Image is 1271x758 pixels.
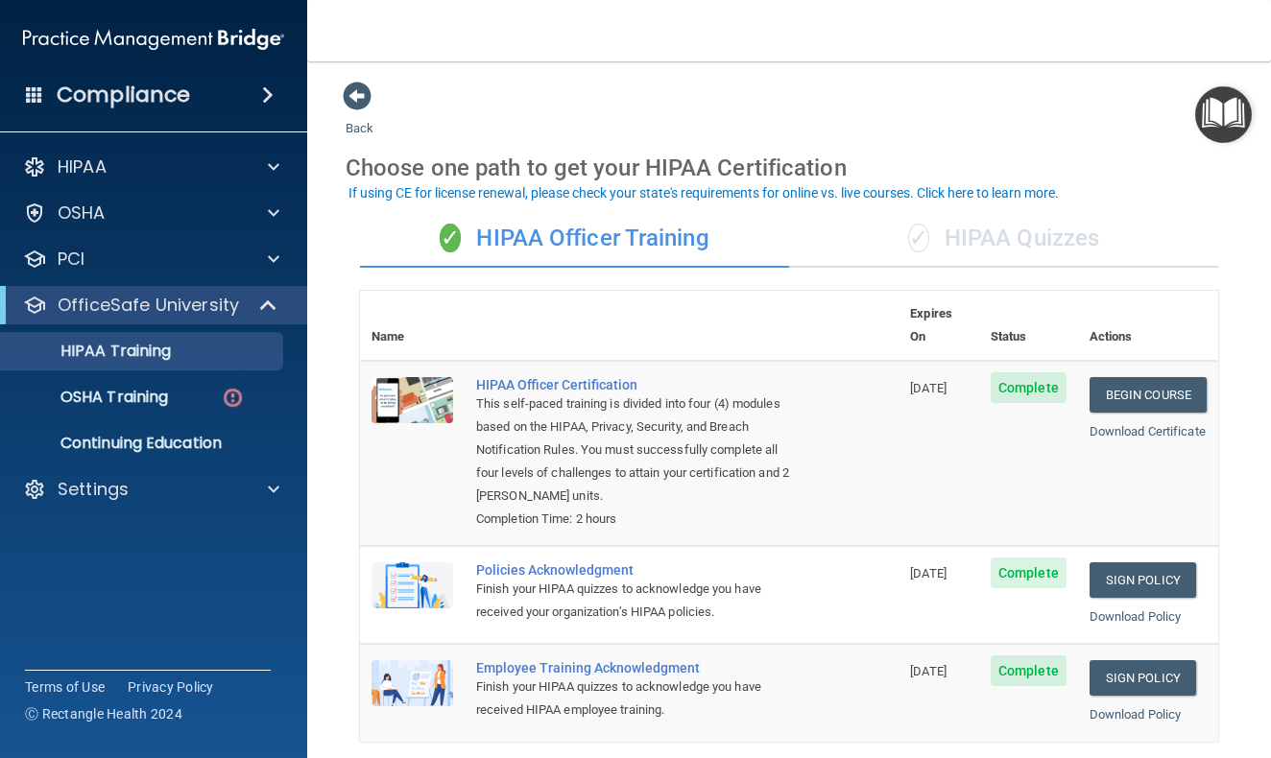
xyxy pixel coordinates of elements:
[25,704,182,723] span: Ⓒ Rectangle Health 2024
[23,20,284,59] img: PMB logo
[789,210,1218,268] div: HIPAA Quizzes
[23,201,279,225] a: OSHA
[476,508,803,531] div: Completion Time: 2 hours
[910,566,947,580] span: [DATE]
[440,224,461,252] span: ✓
[25,677,105,697] a: Terms of Use
[23,248,279,271] a: PCI
[476,578,803,624] div: Finish your HIPAA quizzes to acknowledge you have received your organization’s HIPAA policies.
[1090,562,1196,598] a: Sign Policy
[346,98,373,135] a: Back
[221,386,245,410] img: danger-circle.6113f641.png
[348,186,1059,200] div: If using CE for license renewal, please check your state's requirements for online vs. live cours...
[991,372,1067,403] span: Complete
[58,201,106,225] p: OSHA
[57,82,190,108] h4: Compliance
[476,660,803,675] div: Employee Training Acknowledgment
[12,342,171,361] p: HIPAA Training
[939,622,1248,699] iframe: Drift Widget Chat Controller
[360,210,789,268] div: HIPAA Officer Training
[23,155,279,178] a: HIPAA
[899,291,979,361] th: Expires On
[1090,377,1207,413] a: Begin Course
[346,140,1233,196] div: Choose one path to get your HIPAA Certification
[908,224,929,252] span: ✓
[1195,86,1252,143] button: Open Resource Center
[360,291,465,361] th: Name
[12,434,275,453] p: Continuing Education
[1090,609,1182,624] a: Download Policy
[58,478,129,501] p: Settings
[476,675,803,722] div: Finish your HIPAA quizzes to acknowledge you have received HIPAA employee training.
[979,291,1078,361] th: Status
[476,392,803,508] div: This self-paced training is divided into four (4) modules based on the HIPAA, Privacy, Security, ...
[58,294,239,317] p: OfficeSafe University
[128,677,214,697] a: Privacy Policy
[23,294,278,317] a: OfficeSafe University
[12,388,168,407] p: OSHA Training
[476,562,803,578] div: Policies Acknowledgment
[991,557,1067,588] span: Complete
[1090,424,1206,438] a: Download Certificate
[346,183,1062,202] button: If using CE for license renewal, please check your state's requirements for online vs. live cours...
[58,155,107,178] p: HIPAA
[23,478,279,501] a: Settings
[910,381,947,395] span: [DATE]
[58,248,84,271] p: PCI
[476,377,803,392] a: HIPAA Officer Certification
[1090,707,1182,722] a: Download Policy
[1078,291,1218,361] th: Actions
[910,664,947,678] span: [DATE]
